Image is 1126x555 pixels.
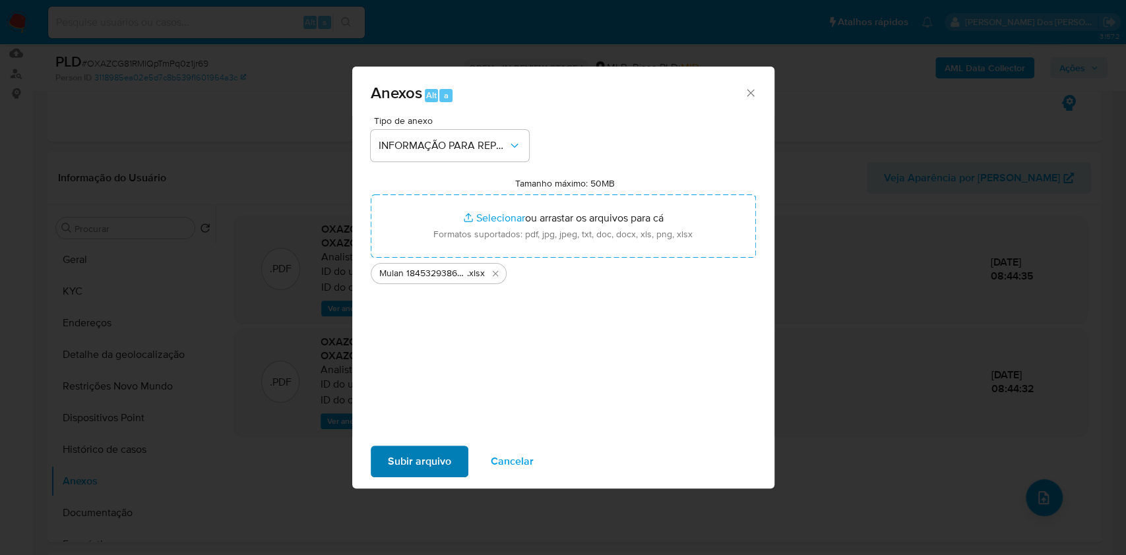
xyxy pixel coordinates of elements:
[371,81,422,104] span: Anexos
[371,130,529,161] button: INFORMAÇÃO PARA REPORTE - COAF
[426,89,437,102] span: Alt
[474,446,551,477] button: Cancelar
[491,447,534,476] span: Cancelar
[744,86,756,98] button: Fechar
[371,446,468,477] button: Subir arquivo
[379,139,508,152] span: INFORMAÇÃO PARA REPORTE - COAF
[388,447,451,476] span: Subir arquivo
[467,267,485,280] span: .xlsx
[379,267,467,280] span: Mulan 1845329386_2025_09_02_13_14_14
[374,116,532,125] span: Tipo de anexo
[444,89,449,102] span: a
[371,258,756,284] ul: Arquivos selecionados
[515,177,615,189] label: Tamanho máximo: 50MB
[487,266,503,281] button: Excluir Mulan 1845329386_2025_09_02_13_14_14.xlsx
